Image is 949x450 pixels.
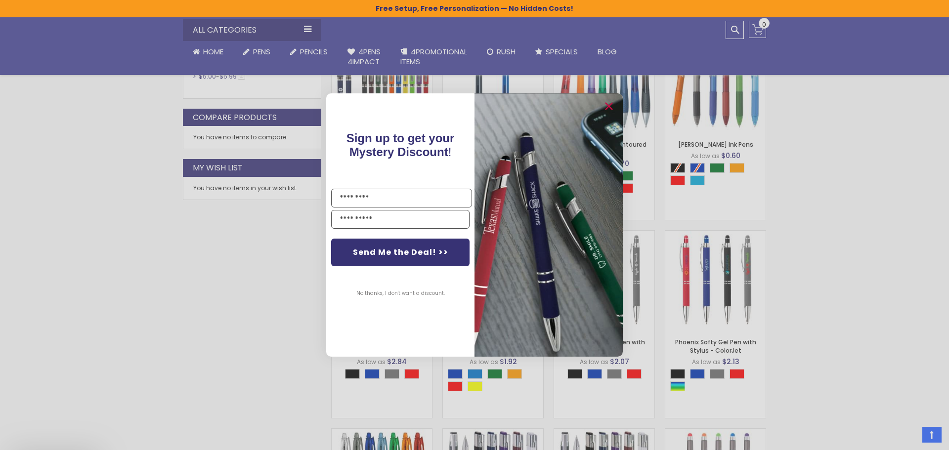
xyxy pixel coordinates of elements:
[601,98,617,114] button: Close dialog
[474,93,623,357] img: pop-up-image
[351,281,450,306] button: No thanks, I don't want a discount.
[331,239,470,266] button: Send Me the Deal! >>
[346,131,455,159] span: !
[346,131,455,159] span: Sign up to get your Mystery Discount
